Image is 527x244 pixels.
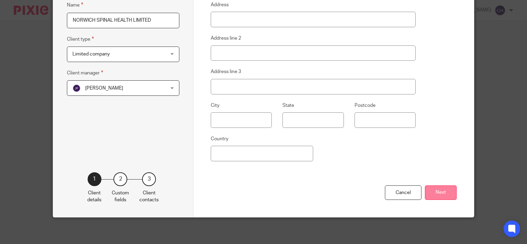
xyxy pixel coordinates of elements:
label: Name [67,1,83,9]
div: 2 [113,172,127,186]
label: Client manager [67,69,103,77]
span: [PERSON_NAME] [85,86,123,91]
p: Client contacts [139,190,159,204]
label: State [282,102,294,109]
span: Limited company [72,52,110,57]
label: Postcode [355,102,376,109]
img: svg%3E [72,84,81,92]
label: City [211,102,219,109]
label: Address line 3 [211,68,241,75]
label: Client type [67,35,94,43]
label: Country [211,135,228,142]
div: 3 [142,172,156,186]
p: Custom fields [112,190,129,204]
div: Cancel [385,185,421,200]
label: Address line 2 [211,35,241,42]
button: Next [425,185,457,200]
label: Address [211,1,229,8]
div: 1 [88,172,101,186]
p: Client details [87,190,101,204]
